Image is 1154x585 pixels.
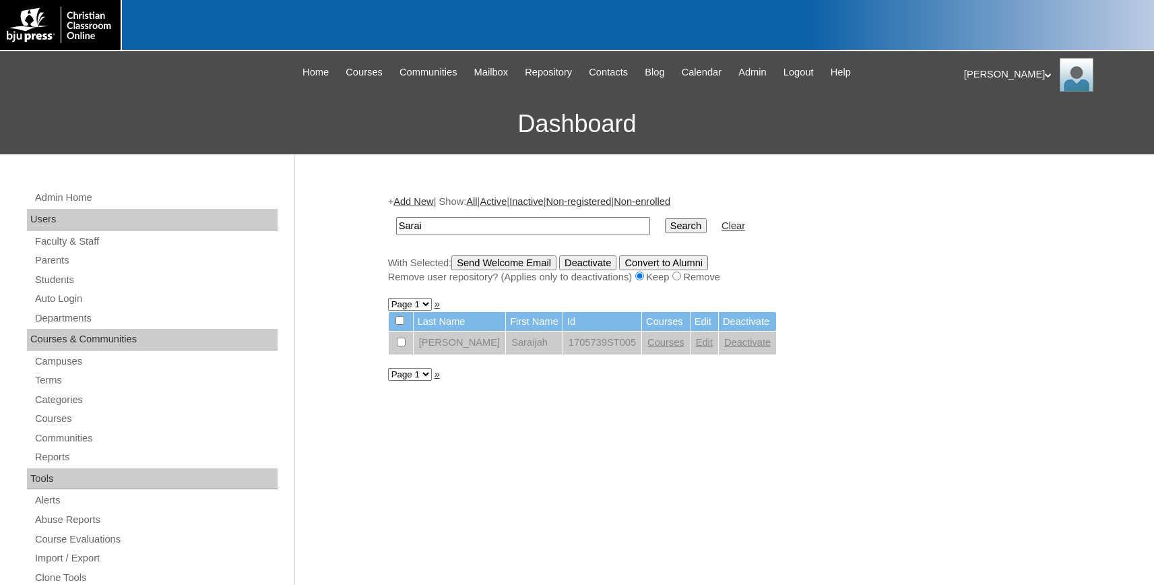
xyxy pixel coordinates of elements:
a: Add New [393,196,433,207]
td: Courses [642,312,690,332]
a: Help [824,65,858,80]
a: Inactive [509,196,544,207]
td: Id [563,312,641,332]
input: Search [396,217,650,235]
input: Deactivate [559,255,616,270]
a: Calendar [675,65,728,80]
div: Users [27,209,278,230]
a: Alerts [34,492,278,509]
span: Courses [346,65,383,80]
td: Last Name [414,312,506,332]
a: Active [480,196,507,207]
a: Courses [647,337,684,348]
a: » [435,369,440,379]
div: Remove user repository? (Applies only to deactivations) Keep Remove [388,270,1055,284]
a: Terms [34,372,278,389]
a: Reports [34,449,278,466]
span: Contacts [589,65,628,80]
span: Mailbox [474,65,509,80]
a: Logout [777,65,821,80]
div: [PERSON_NAME] [964,58,1141,92]
a: Students [34,272,278,288]
div: Tools [27,468,278,490]
a: Abuse Reports [34,512,278,528]
a: Parents [34,252,278,269]
span: Repository [525,65,572,80]
a: Admin Home [34,189,278,206]
a: Mailbox [468,65,515,80]
span: Blog [645,65,664,80]
span: Help [831,65,851,80]
td: [PERSON_NAME] [414,332,506,355]
a: Auto Login [34,290,278,307]
input: Search [665,218,707,233]
div: + | Show: | | | | [388,195,1055,284]
span: Admin [738,65,767,80]
td: Deactivate [719,312,776,332]
a: Deactivate [724,337,771,348]
h3: Dashboard [7,94,1147,154]
a: Communities [34,430,278,447]
td: First Name [506,312,563,332]
a: Non-enrolled [614,196,670,207]
a: Courses [339,65,389,80]
a: All [466,196,477,207]
input: Send Welcome Email [451,255,556,270]
a: » [435,299,440,309]
span: Logout [783,65,814,80]
a: Courses [34,410,278,427]
td: Edit [691,312,718,332]
span: Communities [399,65,457,80]
a: Contacts [582,65,635,80]
a: Edit [696,337,713,348]
a: Blog [638,65,671,80]
a: Categories [34,392,278,408]
a: Import / Export [34,550,278,567]
a: Repository [518,65,579,80]
span: Calendar [682,65,722,80]
div: With Selected: [388,255,1055,284]
td: 1705739ST005 [563,332,641,355]
a: Admin [732,65,773,80]
div: Courses & Communities [27,329,278,350]
td: Saraijah [506,332,563,355]
a: Course Evaluations [34,531,278,548]
img: logo-white.png [7,7,114,43]
a: Departments [34,310,278,327]
a: Campuses [34,353,278,370]
img: Karen Lawton [1060,58,1093,92]
a: Faculty & Staff [34,233,278,250]
input: Convert to Alumni [619,255,708,270]
a: Non-registered [546,196,611,207]
a: Home [296,65,335,80]
a: Communities [393,65,464,80]
span: Home [302,65,329,80]
a: Clear [722,220,745,231]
